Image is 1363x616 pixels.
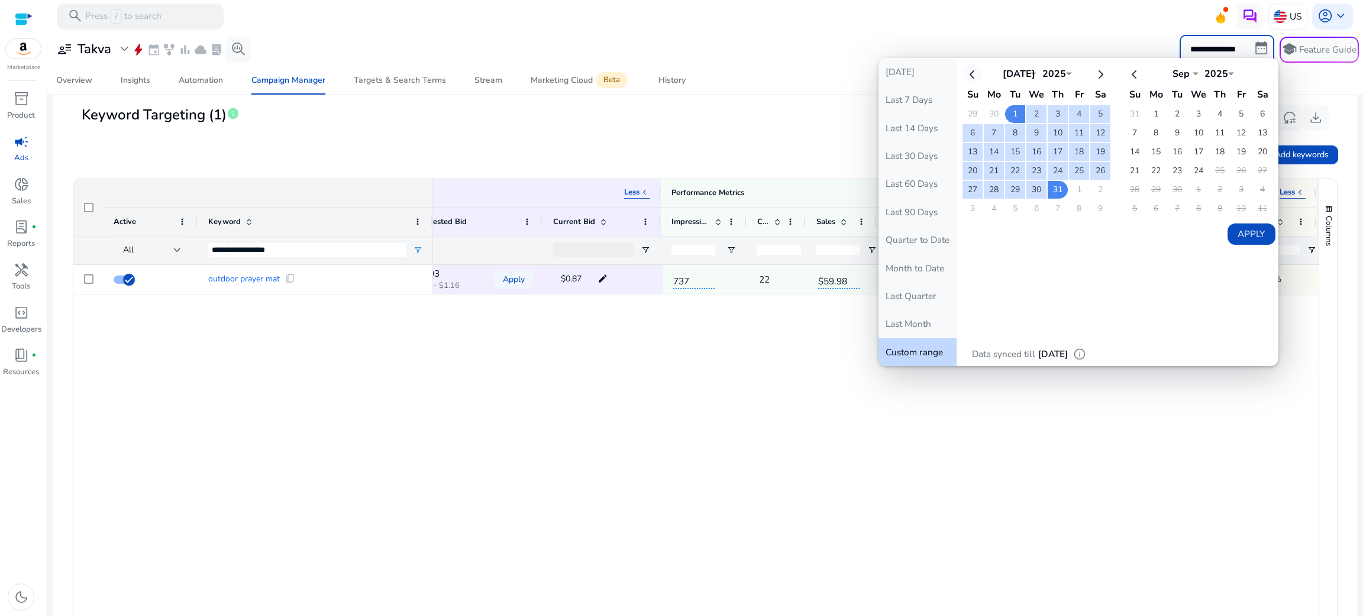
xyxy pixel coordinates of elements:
button: Custom range [878,338,957,366]
p: $0.93 [416,270,475,277]
span: search [67,8,83,24]
span: code_blocks [14,305,29,320]
p: Resources [3,367,39,378]
p: Ads [14,153,28,164]
div: Performance Metrics [671,187,744,199]
button: Add keywords [1265,145,1338,164]
p: Product [7,110,35,122]
button: search_insights [225,37,251,63]
span: lab_profile [210,43,223,56]
button: [DATE] [878,58,957,86]
p: Developers [1,324,41,336]
span: download [1308,110,1323,125]
p: Less [624,187,639,198]
p: $0.7 - $1.16 [416,282,475,290]
span: keyboard_arrow_down [1333,8,1348,24]
span: keyboard_arrow_left [1295,187,1306,198]
p: Data synced till [972,348,1035,361]
button: reset_settings [1277,105,1303,131]
span: info [227,107,240,120]
span: expand_more [117,41,132,57]
p: Press to search [85,9,162,24]
button: Last 90 Days [878,198,957,226]
span: keyboard_arrow_left [639,187,650,198]
span: Impressions [671,216,710,227]
p: US [1290,6,1301,27]
span: fiber_manual_record [31,225,37,230]
div: Targets & Search Terms [354,76,446,85]
div: History [658,76,686,85]
span: $59.98 [818,269,860,289]
button: Last 14 Days [878,114,957,142]
span: Keyword Targeting (1) [82,105,227,125]
button: Open Filter Menu [641,245,650,255]
div: Overview [56,76,92,85]
span: Sales [816,216,835,227]
button: Month to Date [878,254,957,281]
div: [DATE] [1001,67,1036,80]
span: account_circle [1317,8,1333,24]
button: Quarter to Date [878,226,957,254]
button: Open Filter Menu [1307,245,1316,255]
span: fiber_manual_record [31,353,37,358]
span: user_attributes [57,41,72,57]
img: amazon.svg [6,39,41,59]
span: Current Bid [553,216,595,227]
span: book_4 [14,348,29,363]
button: Last 30 Days [878,142,957,170]
span: $0.87 [561,273,582,284]
span: Active [114,216,136,227]
button: Open Filter Menu [413,245,422,255]
mat-icon: edit [595,270,611,288]
p: Sales [12,196,31,208]
span: Keyword [208,216,241,227]
p: Feature Guide [1299,43,1356,56]
span: Clicks [757,216,769,227]
span: handyman [14,262,29,278]
span: 737 [673,269,715,289]
span: outdoor prayer mat [208,275,280,283]
span: lab_profile [14,219,29,235]
button: Open Filter Menu [726,245,736,255]
button: Last 60 Days [878,170,957,197]
button: Last Month [878,310,957,338]
button: Last 7 Days [878,86,957,114]
span: Beta [596,72,628,88]
span: Columns [1323,216,1334,246]
span: Add keywords [1275,148,1329,161]
span: search_insights [231,41,246,57]
span: bolt [132,43,145,56]
span: inventory_2 [14,91,29,106]
span: Suggested Bid [414,216,467,227]
input: Keyword Filter Input [208,243,406,257]
span: info [1073,348,1086,361]
button: download [1303,105,1329,131]
span: Apply [503,267,525,291]
button: schoolFeature Guide [1280,37,1359,63]
button: Apply [494,270,534,288]
span: / [110,9,121,24]
button: Last Quarter [878,282,957,310]
div: Sep [1163,67,1199,80]
p: Tools [12,281,30,293]
div: 2025 [1036,67,1072,80]
p: [DATE] [1038,348,1068,361]
p: Marketplace [7,63,40,72]
p: Less [1280,187,1295,198]
p: Reports [7,238,35,250]
span: event [147,43,160,56]
span: reset_settings [1282,110,1297,125]
span: content_copy [285,274,296,284]
span: All [123,244,134,255]
img: us.svg [1274,10,1287,23]
span: school [1281,41,1297,57]
span: cloud [194,43,207,56]
span: donut_small [14,177,29,192]
div: Marketing Cloud [531,75,630,86]
span: family_history [163,43,176,56]
h3: Takva [77,41,111,57]
div: Campaign Manager [251,76,325,85]
span: bar_chart [179,43,192,56]
div: Automation [179,76,223,85]
button: Open Filter Menu [867,245,877,255]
